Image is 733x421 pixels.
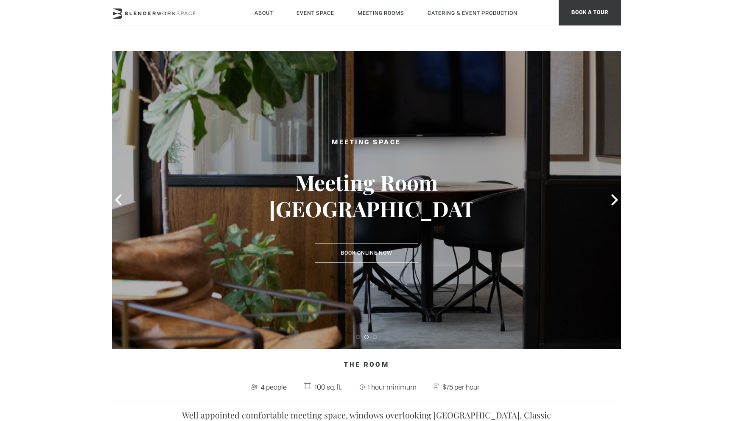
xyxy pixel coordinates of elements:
a: Book Online Now [315,243,418,263]
h3: Meeting Room [GEOGRAPHIC_DATA] [269,169,464,222]
h2: Meeting Space [269,138,464,148]
span: 4 people [259,380,289,394]
span: 1 hour minimum [366,380,419,394]
span: $75 per hour [440,380,482,394]
span: 100 sq. ft. [313,380,344,394]
h4: The Room [112,357,621,373]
